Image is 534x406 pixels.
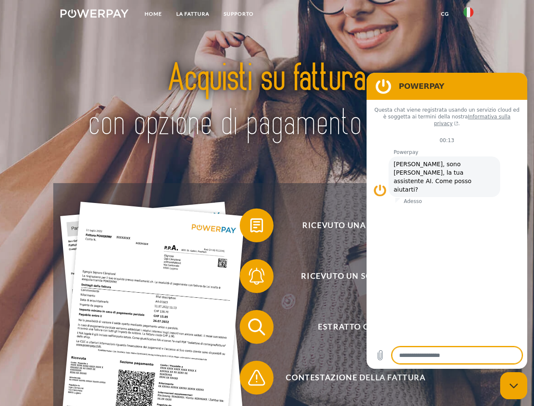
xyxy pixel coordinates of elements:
[434,6,456,22] a: CG
[246,215,267,236] img: qb_bill.svg
[169,6,216,22] a: LA FATTURA
[246,367,267,388] img: qb_warning.svg
[246,266,267,287] img: qb_bell.svg
[500,372,527,399] iframe: Pulsante per aprire la finestra di messaggistica, conversazione in corso
[81,41,453,162] img: title-powerpay_it.svg
[240,208,460,242] button: Ricevuto una fattura?
[367,73,527,369] iframe: Finestra di messaggistica
[252,310,459,344] span: Estratto conto
[463,7,474,17] img: it
[240,310,460,344] button: Estratto conto
[252,208,459,242] span: Ricevuto una fattura?
[216,6,261,22] a: Supporto
[240,361,460,395] button: Contestazione della fattura
[252,361,459,395] span: Contestazione della fattura
[252,259,459,293] span: Ricevuto un sollecito?
[240,259,460,293] button: Ricevuto un sollecito?
[246,316,267,337] img: qb_search.svg
[60,9,129,18] img: logo-powerpay-white.svg
[137,6,169,22] a: Home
